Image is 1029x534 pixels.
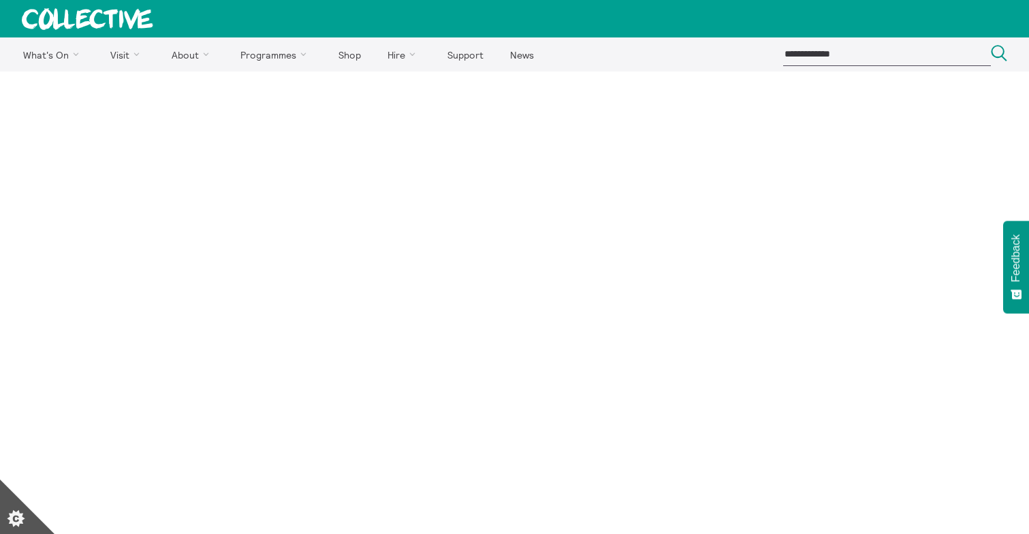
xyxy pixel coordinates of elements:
[1003,221,1029,313] button: Feedback - Show survey
[376,37,433,72] a: Hire
[435,37,495,72] a: Support
[99,37,157,72] a: Visit
[498,37,545,72] a: News
[1010,234,1022,282] span: Feedback
[326,37,373,72] a: Shop
[11,37,96,72] a: What's On
[159,37,226,72] a: About
[229,37,324,72] a: Programmes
